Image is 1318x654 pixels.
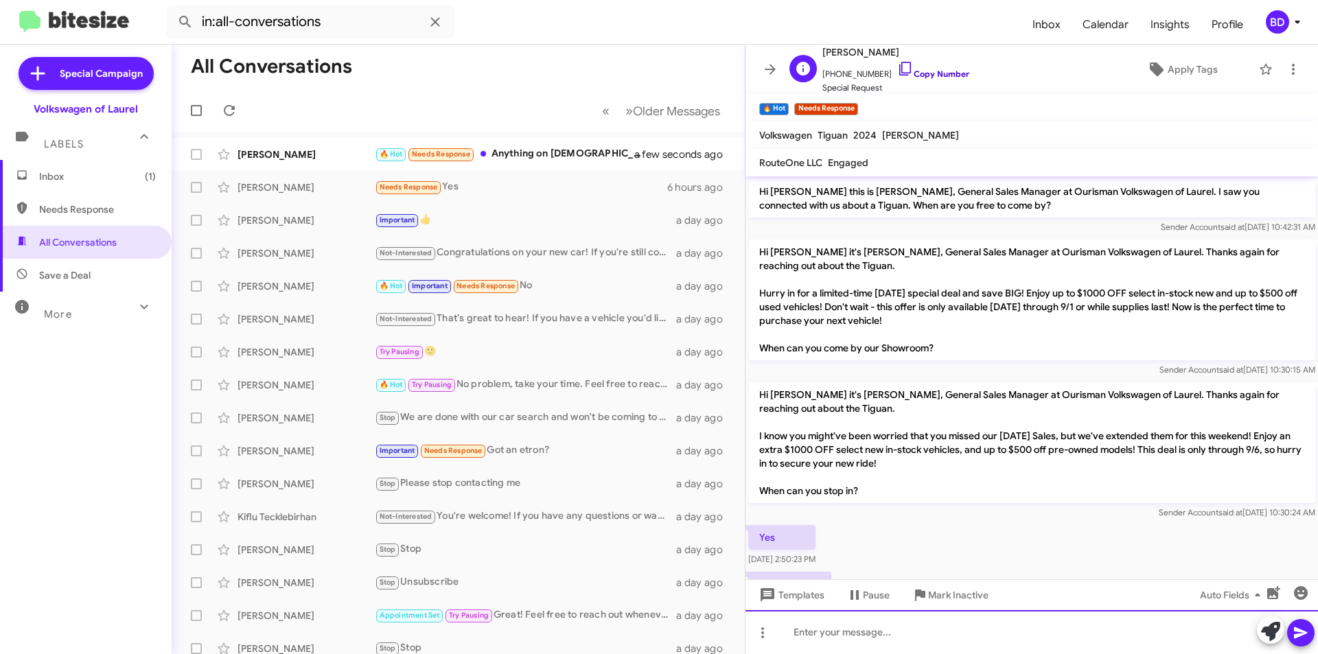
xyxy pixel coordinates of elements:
span: Special Request [822,81,969,95]
span: 🔥 Hot [380,380,403,389]
div: Volkswagen of Laurel [34,102,138,116]
div: [PERSON_NAME] [238,312,375,326]
p: Hi [PERSON_NAME] this is [PERSON_NAME], General Sales Manager at Ourisman Volkswagen of Laurel. I... [748,179,1315,218]
div: Congratulations on your new car! If you're still considering selling your vehicle, when would you... [375,245,676,261]
span: [DATE] 2:50:23 PM [748,554,816,564]
span: Important [380,446,415,455]
span: said at [1218,507,1242,517]
div: 6 hours ago [667,180,734,194]
div: a day ago [676,477,734,491]
div: [PERSON_NAME] [238,246,375,260]
button: Auto Fields [1189,583,1277,607]
span: More [44,308,72,320]
span: Appointment Set [380,611,440,620]
span: All Conversations [39,235,117,249]
input: Search [166,5,454,38]
span: said at [1219,364,1243,375]
div: Stop [375,541,676,557]
span: 2024 [853,129,877,141]
button: Templates [745,583,835,607]
span: Sender Account [DATE] 10:30:24 AM [1159,507,1315,517]
span: Needs Response [39,202,156,216]
button: BD [1254,10,1303,34]
div: [PERSON_NAME] [238,378,375,392]
div: a day ago [676,279,734,293]
div: [PERSON_NAME] [238,444,375,458]
div: [PERSON_NAME] [238,180,375,194]
span: Engaged [828,156,868,169]
p: Yes [748,525,816,550]
div: Kiflu Tecklebirhan [238,510,375,524]
div: [PERSON_NAME] [238,148,375,161]
span: « [602,102,610,119]
div: Anything on [DEMOGRAPHIC_DATA]? [375,146,651,162]
div: a day ago [676,609,734,622]
div: a day ago [676,543,734,557]
button: Mark Inactive [901,583,999,607]
button: Pause [835,583,901,607]
div: [PERSON_NAME] [238,576,375,589]
div: [PERSON_NAME] [238,213,375,227]
span: Not-Interested [380,248,432,257]
span: [PERSON_NAME] [882,129,959,141]
span: Templates [756,583,824,607]
a: Profile [1201,5,1254,45]
div: [PERSON_NAME] [238,477,375,491]
div: a few seconds ago [651,148,734,161]
span: Sender Account [DATE] 10:42:31 AM [1161,222,1315,232]
span: Auto Fields [1200,583,1266,607]
span: 🔥 Hot [380,281,403,290]
small: Needs Response [794,103,857,115]
span: said at [1221,222,1245,232]
span: Try Pausing [380,347,419,356]
span: Older Messages [633,104,720,119]
h1: All Conversations [191,56,352,78]
div: Great! Feel free to reach out whenever you're ready. Looking forward to helping you with your veh... [375,607,676,623]
span: Stop [380,578,396,587]
span: Sender Account [DATE] 10:30:15 AM [1159,364,1315,375]
div: Got an etron? [375,443,676,458]
a: Inbox [1021,5,1072,45]
span: Labels [44,138,84,150]
div: a day ago [676,411,734,425]
span: [PHONE_NUMBER] [822,60,969,81]
a: Insights [1140,5,1201,45]
div: Yes [375,179,667,195]
div: No problem, take your time. Feel free to reach out whenever you're ready to discuss your vehicle.... [375,377,676,393]
div: a day ago [676,510,734,524]
a: Calendar [1072,5,1140,45]
div: a day ago [676,444,734,458]
div: You're welcome! If you have any questions or want to schedule a visit to discuss further, feel fr... [375,509,676,524]
div: No [375,278,676,294]
span: Try Pausing [449,611,489,620]
div: BD [1266,10,1289,34]
div: Unsubscribe [375,574,676,590]
span: Save a Deal [39,268,91,282]
span: Important [380,215,415,224]
nav: Page navigation example [594,97,728,125]
div: a day ago [676,378,734,392]
div: [PERSON_NAME] [238,609,375,622]
div: a day ago [676,576,734,589]
button: Apply Tags [1111,57,1252,82]
span: Not-Interested [380,314,432,323]
div: We are done with our car search and won't be coming to see more cars. Take us off your list. Thanks. [375,410,676,425]
small: 🔥 Hot [759,103,789,115]
div: [PERSON_NAME] [238,411,375,425]
span: Needs Response [412,150,470,159]
span: Special Campaign [60,67,143,80]
div: That's great to hear! If you have a vehicle you'd like to sell or if you need assistance in the f... [375,311,676,327]
button: Previous [594,97,618,125]
span: Needs Response [380,183,438,191]
span: Important [412,281,448,290]
p: I'm interested [748,572,831,596]
span: Stop [380,545,396,554]
span: [PERSON_NAME] [822,44,969,60]
p: Hi [PERSON_NAME] it's [PERSON_NAME], General Sales Manager at Ourisman Volkswagen of Laurel. Than... [748,240,1315,360]
div: Please stop contacting me [375,476,676,491]
span: Needs Response [424,446,483,455]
